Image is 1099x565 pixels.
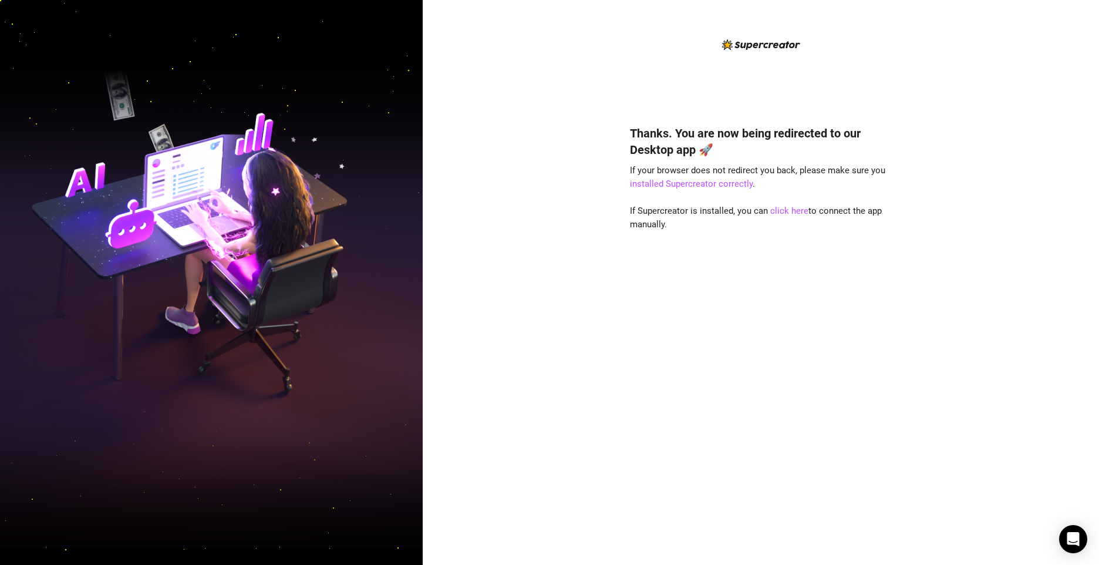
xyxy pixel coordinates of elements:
a: installed Supercreator correctly [630,179,753,189]
a: click here [770,206,808,216]
span: If Supercreator is installed, you can to connect the app manually. [630,206,882,230]
img: logo-BBDzfeDw.svg [722,39,800,50]
h4: Thanks. You are now being redirected to our Desktop app 🚀 [630,125,892,158]
div: Open Intercom Messenger [1059,525,1087,553]
span: If your browser does not redirect you back, please make sure you . [630,165,885,190]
